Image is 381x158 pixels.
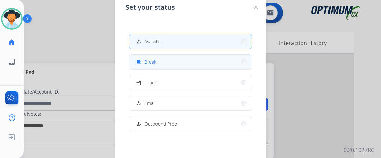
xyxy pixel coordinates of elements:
span: Email [144,100,155,107]
mat-icon: free_breakfast [136,59,142,65]
span: Break [144,58,157,65]
button: Available [129,34,252,49]
button: Break [129,55,252,69]
mat-icon: how_to_reg [136,100,142,106]
span: Outbound Prep [144,120,177,127]
img: avatar [2,9,21,28]
mat-icon: home [8,38,16,46]
img: close-button [254,6,258,9]
button: Outbound Prep [129,116,252,131]
mat-icon: how_to_reg [136,38,142,44]
span: Set your status [126,3,175,12]
button: Lunch [129,75,252,90]
mat-icon: fastfood [136,80,142,85]
mat-icon: inbox [8,58,16,66]
mat-icon: how_to_reg [136,121,142,127]
span: Lunch [144,79,157,86]
button: Email [129,96,252,110]
span: Available [144,38,162,45]
p: 0.20.1027RC [344,146,374,154]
